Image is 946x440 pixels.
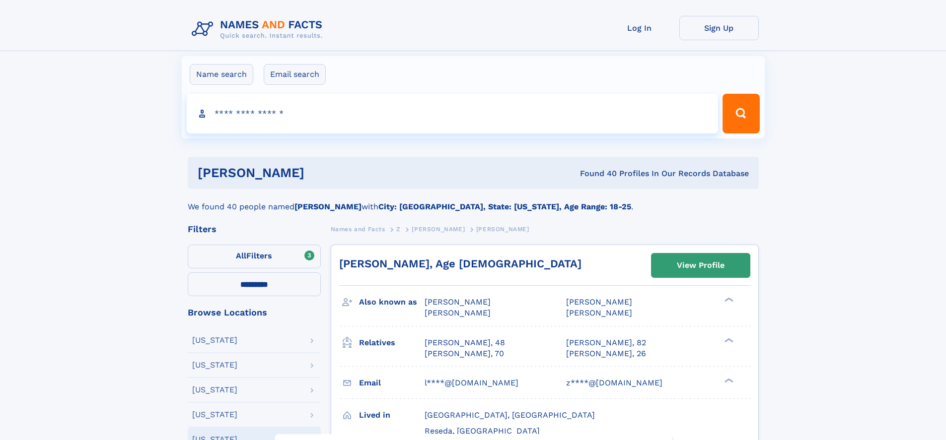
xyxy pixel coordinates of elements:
[566,308,632,317] span: [PERSON_NAME]
[412,223,465,235] a: [PERSON_NAME]
[476,226,529,233] span: [PERSON_NAME]
[192,361,237,369] div: [US_STATE]
[679,16,759,40] a: Sign Up
[412,226,465,233] span: [PERSON_NAME]
[198,167,442,179] h1: [PERSON_NAME]
[187,94,719,133] input: search input
[566,297,632,307] span: [PERSON_NAME]
[359,294,425,311] h3: Also known as
[396,226,401,233] span: Z
[677,254,725,277] div: View Profile
[425,426,540,436] span: Reseda, [GEOGRAPHIC_DATA]
[425,308,491,317] span: [PERSON_NAME]
[722,297,734,303] div: ❯
[359,334,425,351] h3: Relatives
[425,297,491,307] span: [PERSON_NAME]
[188,189,759,213] div: We found 40 people named with .
[566,348,646,359] a: [PERSON_NAME], 26
[188,16,331,43] img: Logo Names and Facts
[331,223,385,235] a: Names and Facts
[192,336,237,344] div: [US_STATE]
[425,337,505,348] a: [PERSON_NAME], 48
[425,348,504,359] a: [PERSON_NAME], 70
[722,337,734,343] div: ❯
[236,251,246,260] span: All
[188,225,321,234] div: Filters
[188,308,321,317] div: Browse Locations
[359,375,425,391] h3: Email
[339,257,582,270] a: [PERSON_NAME], Age [DEMOGRAPHIC_DATA]
[190,64,253,85] label: Name search
[425,410,595,420] span: [GEOGRAPHIC_DATA], [GEOGRAPHIC_DATA]
[566,337,646,348] a: [PERSON_NAME], 82
[294,202,362,211] b: [PERSON_NAME]
[600,16,679,40] a: Log In
[652,253,750,277] a: View Profile
[378,202,631,211] b: City: [GEOGRAPHIC_DATA], State: [US_STATE], Age Range: 18-25
[192,411,237,419] div: [US_STATE]
[396,223,401,235] a: Z
[442,168,749,179] div: Found 40 Profiles In Our Records Database
[188,245,321,268] label: Filters
[722,377,734,383] div: ❯
[192,386,237,394] div: [US_STATE]
[264,64,326,85] label: Email search
[723,94,759,133] button: Search Button
[359,407,425,424] h3: Lived in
